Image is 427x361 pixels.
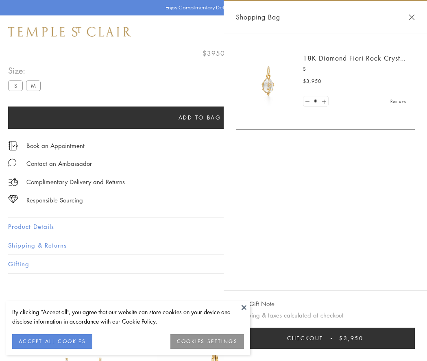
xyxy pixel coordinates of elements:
[409,14,415,20] button: Close Shopping Bag
[236,299,274,309] button: Add Gift Note
[170,334,244,349] button: COOKIES SETTINGS
[303,96,312,107] a: Set quantity to 0
[236,328,415,349] button: Checkout $3,950
[236,310,415,320] p: Shipping & taxes calculated at checkout
[339,334,364,343] span: $3,950
[8,64,44,77] span: Size:
[26,195,83,205] div: Responsible Sourcing
[236,12,280,22] span: Shopping Bag
[26,141,85,150] a: Book an Appointment
[8,107,391,129] button: Add to bag
[26,177,125,187] p: Complimentary Delivery and Returns
[166,4,258,12] p: Enjoy Complimentary Delivery & Returns
[26,80,41,91] label: M
[390,97,407,106] a: Remove
[8,80,23,91] label: S
[12,307,244,326] div: By clicking “Accept all”, you agree that our website can store cookies on your device and disclos...
[287,334,323,343] span: Checkout
[12,334,92,349] button: ACCEPT ALL COOKIES
[8,141,18,150] img: icon_appointment.svg
[26,159,92,169] div: Contact an Ambassador
[303,77,321,85] span: $3,950
[179,113,221,122] span: Add to bag
[8,27,131,37] img: Temple St. Clair
[8,217,419,236] button: Product Details
[303,65,407,73] p: S
[320,96,328,107] a: Set quantity to 2
[8,255,419,273] button: Gifting
[203,48,225,59] span: $3950
[8,195,18,203] img: icon_sourcing.svg
[8,159,16,167] img: MessageIcon-01_2.svg
[8,236,419,254] button: Shipping & Returns
[244,57,293,106] img: P51889-E11FIORI
[8,177,18,187] img: icon_delivery.svg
